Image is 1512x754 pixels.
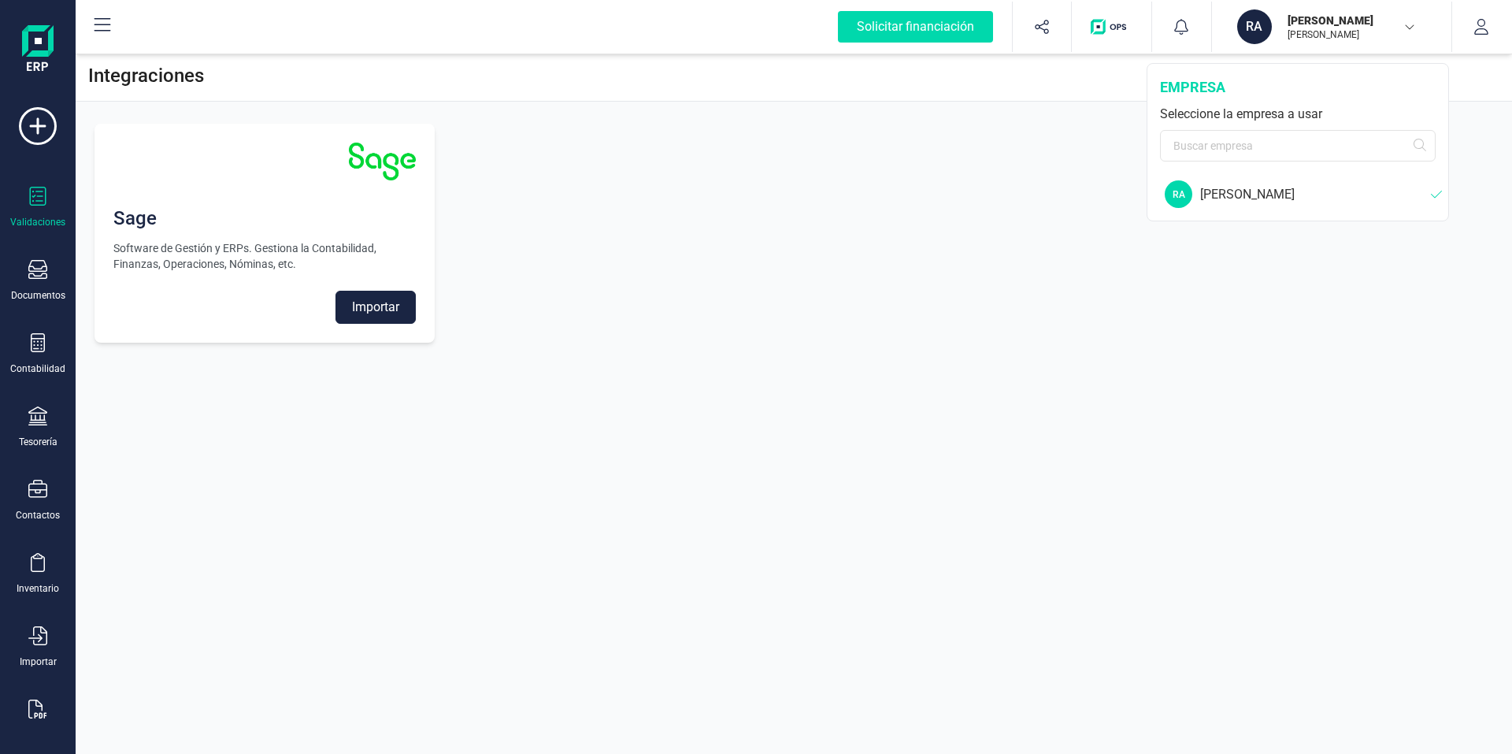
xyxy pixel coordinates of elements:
[10,362,65,375] div: Contabilidad
[17,582,59,595] div: Inventario
[1200,185,1431,204] div: [PERSON_NAME]
[1165,180,1192,208] div: RA
[20,656,57,668] div: Importar
[76,50,1512,102] div: Integraciones
[349,143,416,180] img: Sage
[16,509,60,522] div: Contactos
[19,436,57,448] div: Tesorería
[1091,19,1132,35] img: Logo de OPS
[1288,28,1414,41] p: [PERSON_NAME]
[1160,130,1436,162] input: Buscar empresa
[1288,13,1414,28] p: [PERSON_NAME]
[1237,9,1272,44] div: RA
[10,216,65,228] div: Validaciones
[1160,105,1436,124] div: Seleccione la empresa a usar
[22,25,54,76] img: Logo Finanedi
[1081,2,1142,52] button: Logo de OPS
[1160,76,1436,98] div: empresa
[113,240,416,272] span: Software de Gestión y ERPs. Gestiona la Contabilidad, Finanzas, Operaciones, Nóminas, etc.
[113,206,416,231] p: Sage
[11,289,65,302] div: Documentos
[335,291,416,324] button: Importar
[838,11,993,43] div: Solicitar financiación
[1231,2,1432,52] button: RA[PERSON_NAME][PERSON_NAME]
[819,2,1012,52] button: Solicitar financiación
